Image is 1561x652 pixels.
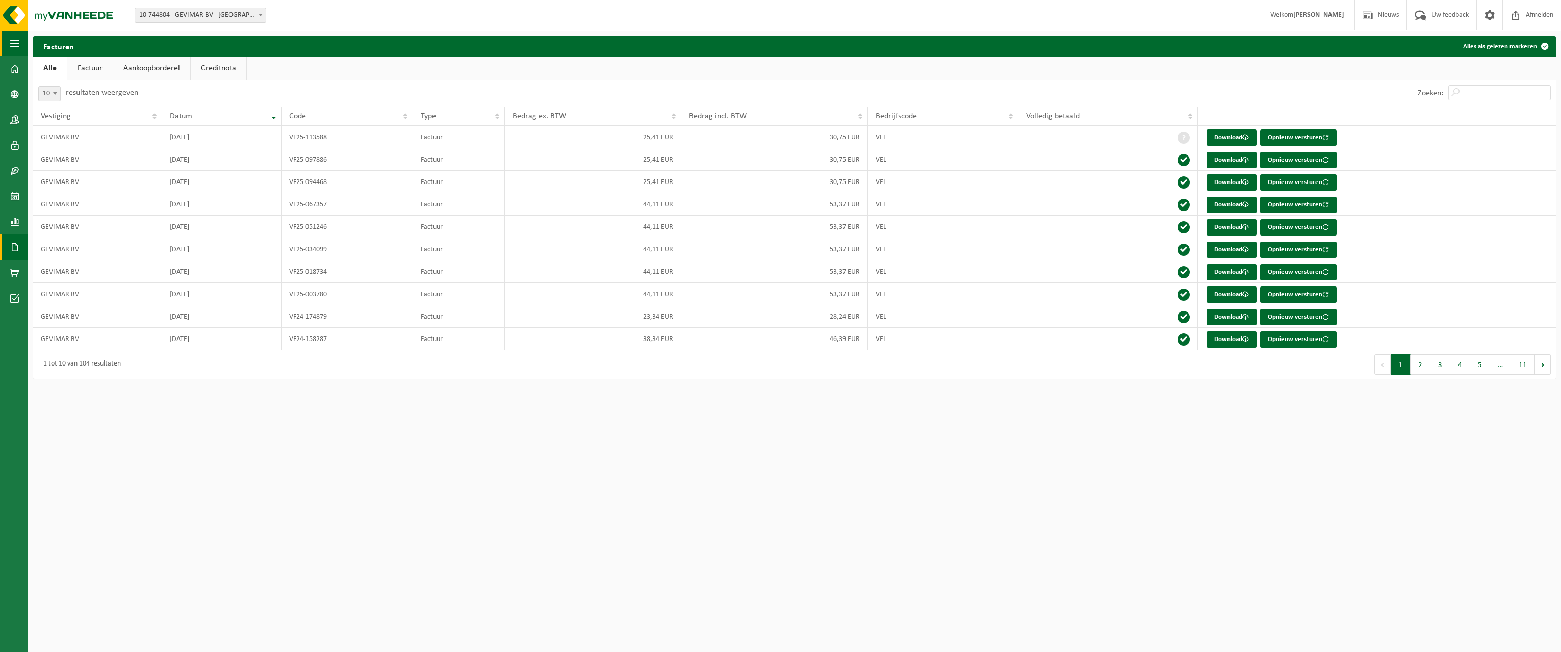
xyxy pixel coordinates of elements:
td: 44,11 EUR [505,260,682,283]
a: Download [1207,152,1257,168]
a: Download [1207,286,1257,303]
td: [DATE] [162,216,282,238]
a: Download [1207,264,1257,280]
a: Download [1207,309,1257,325]
button: 2 [1411,354,1430,375]
span: Datum [170,112,192,120]
td: 44,11 EUR [505,283,682,305]
td: 38,34 EUR [505,328,682,350]
td: VF25-003780 [282,283,413,305]
td: Factuur [413,328,504,350]
a: Aankoopborderel [113,57,190,80]
button: Opnieuw versturen [1260,219,1337,236]
td: [DATE] [162,171,282,193]
td: Factuur [413,305,504,328]
a: Creditnota [191,57,246,80]
td: [DATE] [162,238,282,260]
td: 44,11 EUR [505,193,682,216]
td: 23,34 EUR [505,305,682,328]
button: 1 [1391,354,1411,375]
td: VF25-113588 [282,126,413,148]
td: 53,37 EUR [681,216,868,238]
td: GEVIMAR BV [33,283,162,305]
td: 25,41 EUR [505,126,682,148]
button: Opnieuw versturen [1260,264,1337,280]
a: Factuur [67,57,113,80]
td: Factuur [413,283,504,305]
span: Type [421,112,436,120]
td: VEL [868,148,1018,171]
a: Download [1207,242,1257,258]
td: VF25-094468 [282,171,413,193]
td: 30,75 EUR [681,148,868,171]
td: [DATE] [162,283,282,305]
td: VEL [868,328,1018,350]
td: 30,75 EUR [681,171,868,193]
td: 53,37 EUR [681,193,868,216]
button: 11 [1511,354,1535,375]
span: Bedrag incl. BTW [689,112,747,120]
button: Opnieuw versturen [1260,242,1337,258]
h2: Facturen [33,36,84,56]
td: VF24-158287 [282,328,413,350]
button: Previous [1374,354,1391,375]
td: [DATE] [162,148,282,171]
button: Opnieuw versturen [1260,129,1337,146]
td: 28,24 EUR [681,305,868,328]
a: Download [1207,219,1257,236]
span: … [1490,354,1511,375]
td: 44,11 EUR [505,238,682,260]
label: Zoeken: [1418,89,1443,97]
td: GEVIMAR BV [33,328,162,350]
label: resultaten weergeven [66,89,138,97]
span: Vestiging [41,112,71,120]
td: GEVIMAR BV [33,305,162,328]
td: 25,41 EUR [505,148,682,171]
td: VEL [868,216,1018,238]
td: VEL [868,305,1018,328]
button: 4 [1450,354,1470,375]
td: 25,41 EUR [505,171,682,193]
td: [DATE] [162,260,282,283]
td: [DATE] [162,193,282,216]
td: VF25-051246 [282,216,413,238]
button: Opnieuw versturen [1260,152,1337,168]
a: Download [1207,331,1257,348]
strong: [PERSON_NAME] [1293,11,1344,19]
a: Alle [33,57,67,80]
button: Opnieuw versturen [1260,197,1337,213]
td: VEL [868,126,1018,148]
span: 10 [39,87,60,101]
td: VF25-067357 [282,193,413,216]
td: VEL [868,283,1018,305]
td: VF24-174879 [282,305,413,328]
td: GEVIMAR BV [33,216,162,238]
td: 53,37 EUR [681,238,868,260]
td: GEVIMAR BV [33,238,162,260]
td: 53,37 EUR [681,283,868,305]
span: 10-744804 - GEVIMAR BV - HARELBEKE [135,8,266,23]
td: VEL [868,193,1018,216]
td: Factuur [413,148,504,171]
td: 30,75 EUR [681,126,868,148]
button: 5 [1470,354,1490,375]
td: VEL [868,260,1018,283]
td: [DATE] [162,305,282,328]
span: Bedrijfscode [876,112,917,120]
div: 1 tot 10 van 104 resultaten [38,355,121,374]
a: Download [1207,129,1257,146]
td: Factuur [413,238,504,260]
td: GEVIMAR BV [33,126,162,148]
button: Next [1535,354,1551,375]
a: Download [1207,174,1257,191]
td: VF25-097886 [282,148,413,171]
td: GEVIMAR BV [33,171,162,193]
button: Opnieuw versturen [1260,286,1337,303]
td: GEVIMAR BV [33,148,162,171]
td: 46,39 EUR [681,328,868,350]
span: Code [289,112,306,120]
td: Factuur [413,171,504,193]
span: Volledig betaald [1026,112,1080,120]
td: Factuur [413,193,504,216]
span: Bedrag ex. BTW [513,112,566,120]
